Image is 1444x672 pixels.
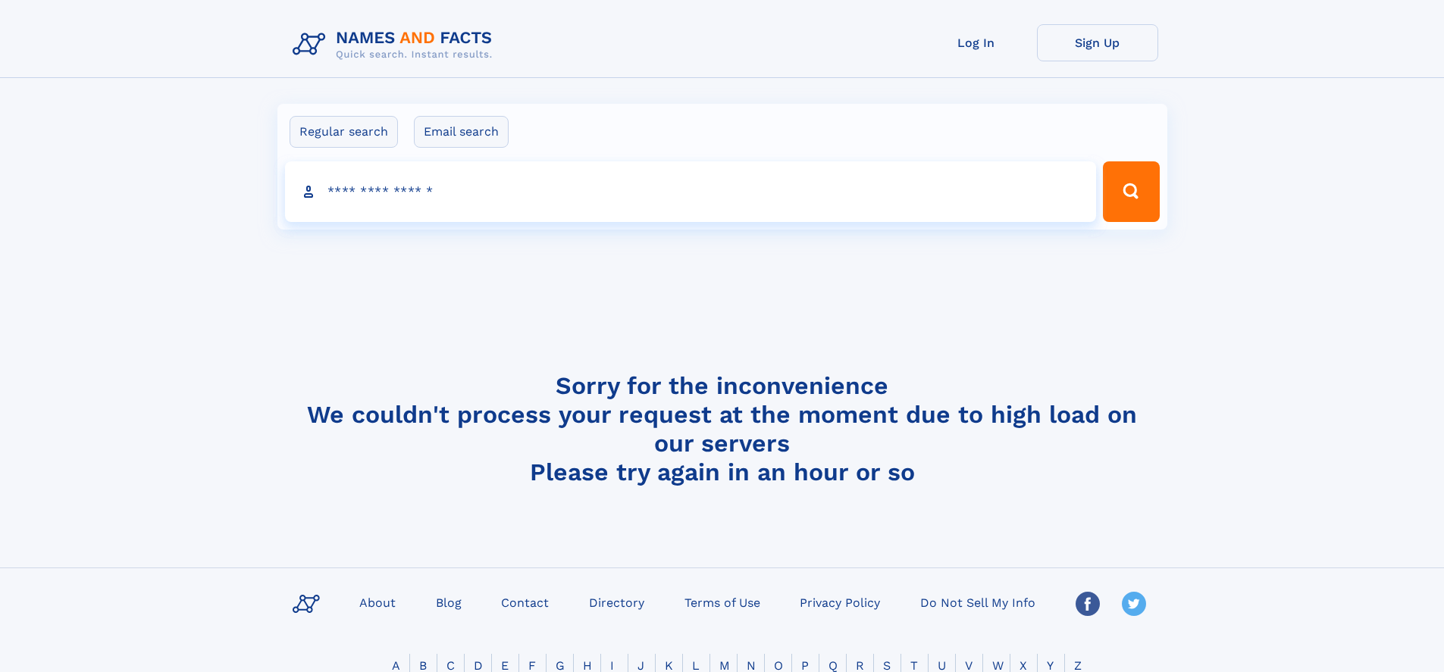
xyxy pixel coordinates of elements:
a: Sign Up [1037,24,1158,61]
img: Logo Names and Facts [287,24,505,65]
a: Contact [495,591,555,613]
img: Facebook [1076,592,1100,616]
input: search input [285,161,1097,222]
a: Blog [430,591,468,613]
button: Search Button [1103,161,1159,222]
a: Log In [916,24,1037,61]
a: Directory [583,591,650,613]
img: Twitter [1122,592,1146,616]
a: Do Not Sell My Info [914,591,1041,613]
label: Regular search [290,116,398,148]
label: Email search [414,116,509,148]
a: About [353,591,402,613]
h4: Sorry for the inconvenience We couldn't process your request at the moment due to high load on ou... [287,371,1158,486]
a: Terms of Use [678,591,766,613]
a: Privacy Policy [794,591,886,613]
